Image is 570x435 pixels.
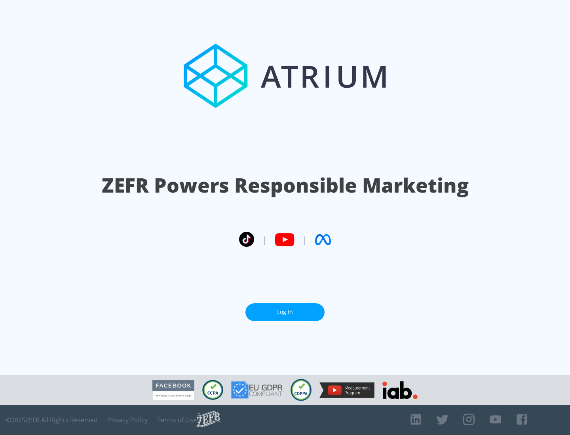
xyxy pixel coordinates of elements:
img: YouTube Measurement Program [319,382,374,398]
img: CCPA Compliant [202,380,223,400]
img: COPPA Compliant [291,379,312,401]
a: Privacy Policy [107,416,148,424]
img: GDPR Compliant [231,381,283,399]
a: Log In [245,303,325,321]
span: | [302,234,307,246]
img: IAB [382,381,418,399]
span: | [262,234,267,246]
img: Facebook Marketing Partner [152,380,194,400]
h1: ZEFR Powers Responsible Marketing [102,172,469,199]
span: © 2025 ZEFR All Rights Reserved [6,416,98,424]
a: Terms of Use [157,416,197,424]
